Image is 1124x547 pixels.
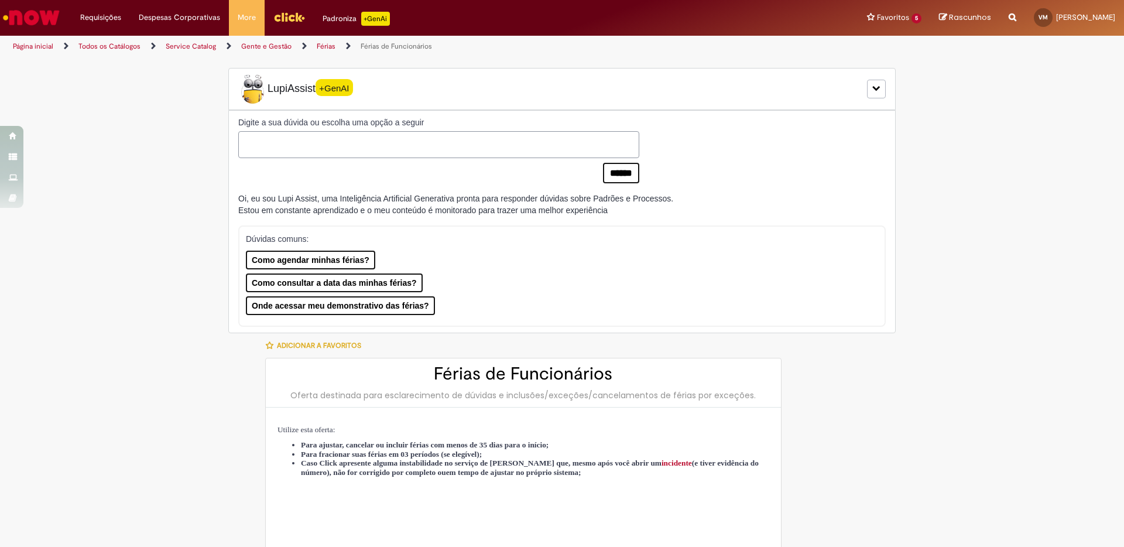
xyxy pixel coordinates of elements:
[1056,12,1115,22] span: [PERSON_NAME]
[939,12,991,23] a: Rascunhos
[246,296,435,315] button: Onde acessar meu demonstrativo das férias?
[80,12,121,23] span: Requisições
[277,425,335,434] span: Utilize esta oferta:
[238,117,639,128] label: Digite a sua dúvida ou escolha uma opção a seguir
[238,74,268,104] img: Lupi
[238,12,256,23] span: More
[446,468,581,477] strong: em tempo de ajustar no próprio sistema;
[238,193,673,216] div: Oi, eu sou Lupi Assist, uma Inteligência Artificial Generativa pronta para responder dúvidas sobr...
[317,42,335,51] a: Férias
[323,12,390,26] div: Padroniza
[361,42,432,51] a: Férias de Funcionários
[246,233,862,245] p: Dúvidas comuns:
[361,12,390,26] p: +GenAi
[166,42,216,51] a: Service Catalog
[9,36,741,57] ul: Trilhas de página
[1,6,61,29] img: ServiceNow
[228,68,896,110] div: LupiLupiAssist+GenAI
[1039,13,1048,21] span: VM
[241,42,292,51] a: Gente e Gestão
[139,12,220,23] span: Despesas Corporativas
[238,74,353,104] span: LupiAssist
[662,459,692,467] a: incidente
[78,42,140,51] a: Todos os Catálogos
[246,273,423,292] button: Como consultar a data das minhas férias?
[246,251,375,269] button: Como agendar minhas férias?
[316,79,353,96] span: +GenAI
[949,12,991,23] span: Rascunhos
[301,440,549,449] span: Para ajustar, cancelar ou incluir férias com menos de 35 dias para o início;
[265,333,368,358] button: Adicionar a Favoritos
[273,8,305,26] img: click_logo_yellow_360x200.png
[13,42,53,51] a: Página inicial
[911,13,921,23] span: 5
[301,459,759,477] span: Caso Click apresente alguma instabilidade no serviço de [PERSON_NAME] que, mesmo após você abrir ...
[277,389,769,401] div: Oferta destinada para esclarecimento de dúvidas e inclusões/exceções/cancelamentos de férias por ...
[277,364,769,384] h2: Férias de Funcionários
[277,341,361,350] span: Adicionar a Favoritos
[877,12,909,23] span: Favoritos
[301,450,482,459] span: Para fracionar suas férias em 03 períodos (se elegível);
